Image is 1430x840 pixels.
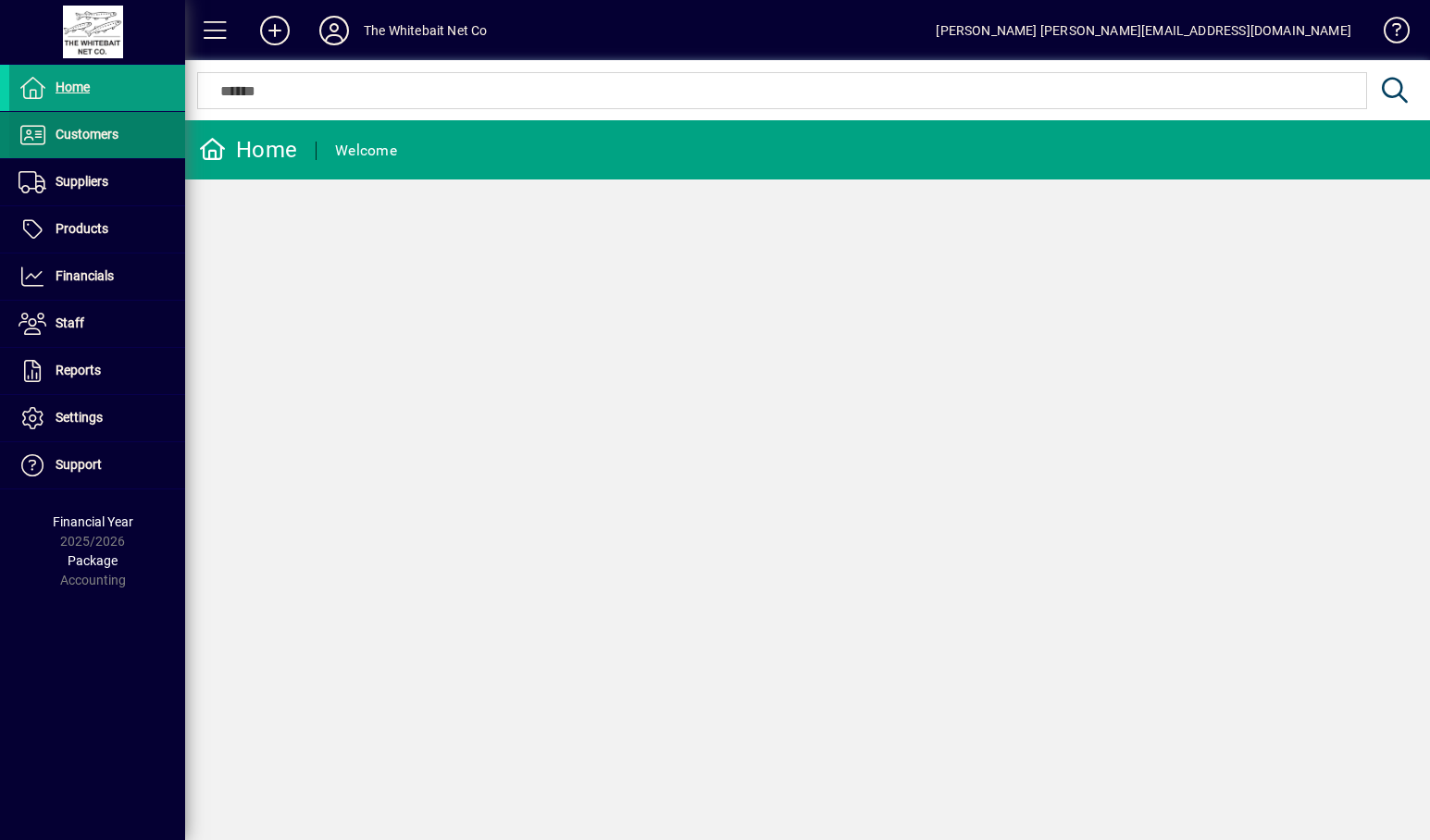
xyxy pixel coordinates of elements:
div: Welcome [335,136,397,166]
span: Reports [56,363,101,377]
span: Home [56,80,90,94]
a: Reports [9,348,185,394]
span: Staff [56,315,84,330]
span: Support [56,457,102,472]
div: The Whitebait Net Co [364,16,488,45]
span: Package [68,553,118,568]
button: Profile [305,14,364,47]
a: Financials [9,253,185,300]
span: Settings [56,410,103,425]
a: Knowledge Base [1370,4,1407,64]
button: Add [245,14,305,47]
span: Customers [56,127,118,142]
span: Financials [56,268,114,283]
a: Products [9,206,185,253]
span: Products [56,221,108,236]
a: Support [9,442,185,488]
div: Home [199,135,297,165]
a: Settings [9,395,185,441]
span: Suppliers [56,174,108,189]
a: Staff [9,301,185,347]
div: [PERSON_NAME] [PERSON_NAME][EMAIL_ADDRESS][DOMAIN_NAME] [936,16,1351,45]
a: Customers [9,112,185,158]
a: Suppliers [9,159,185,205]
span: Financial Year [53,514,133,529]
